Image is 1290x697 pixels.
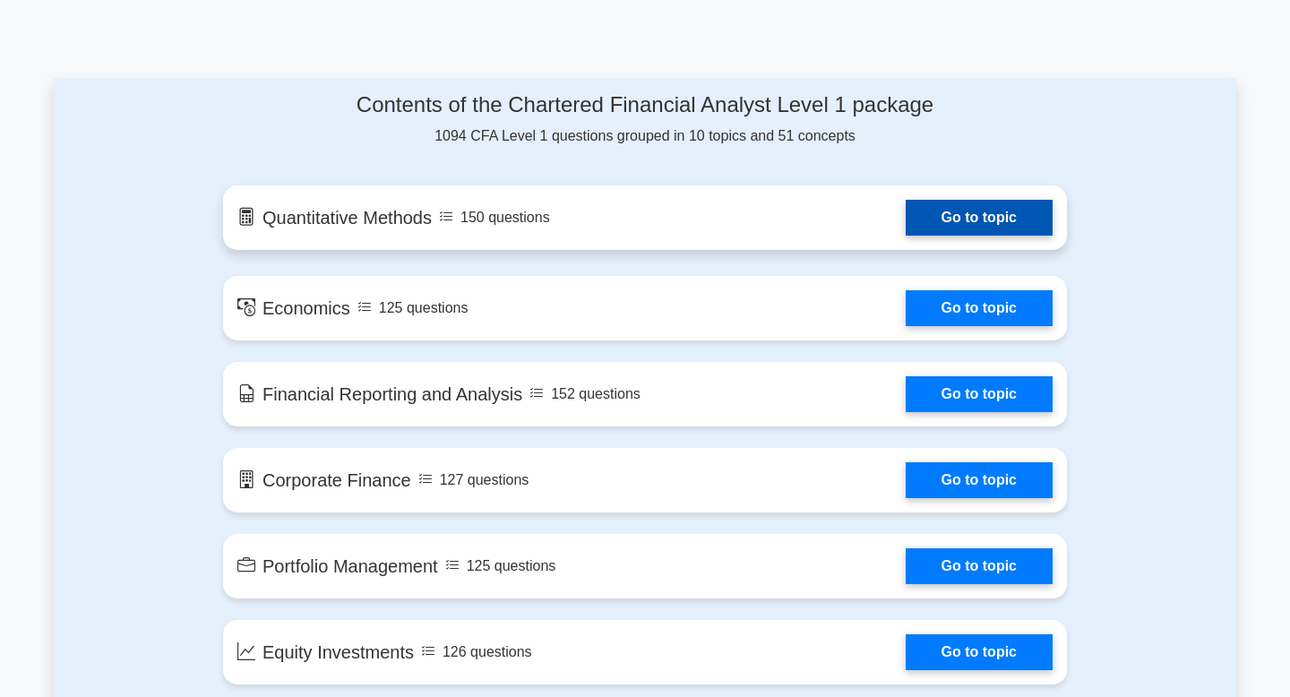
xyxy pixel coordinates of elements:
a: Go to topic [906,462,1053,498]
div: 1094 CFA Level 1 questions grouped in 10 topics and 51 concepts [223,92,1067,147]
a: Go to topic [906,548,1053,584]
a: Go to topic [906,200,1053,236]
a: Go to topic [906,290,1053,326]
a: Go to topic [906,634,1053,670]
a: Go to topic [906,376,1053,412]
h4: Contents of the Chartered Financial Analyst Level 1 package [223,92,1067,118]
